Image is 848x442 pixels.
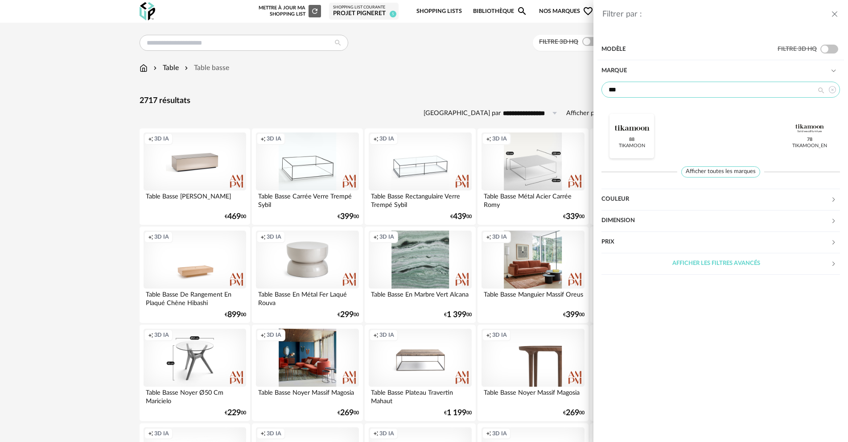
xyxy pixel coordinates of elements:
div: Marque [601,60,840,82]
div: Filtrer par : [602,9,830,20]
div: Couleur [601,189,831,210]
div: Marque [601,82,840,189]
div: Dimension [601,210,831,231]
button: close drawer [830,9,839,21]
span: 78 [806,136,814,143]
div: Afficher les filtres avancés [601,253,840,275]
span: Filtre 3D HQ [778,46,817,52]
div: Dimension [601,211,840,232]
div: Tikamoon_EN [792,143,827,149]
span: Afficher toutes les marques [681,166,760,178]
div: Afficher les filtres avancés [601,253,831,274]
div: Prix [601,232,840,253]
div: Prix [601,231,831,253]
div: Modèle [601,39,778,60]
div: Couleur [601,189,840,211]
div: Tikamoon [619,143,645,149]
div: Marque [601,60,831,82]
span: 88 [628,136,636,143]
